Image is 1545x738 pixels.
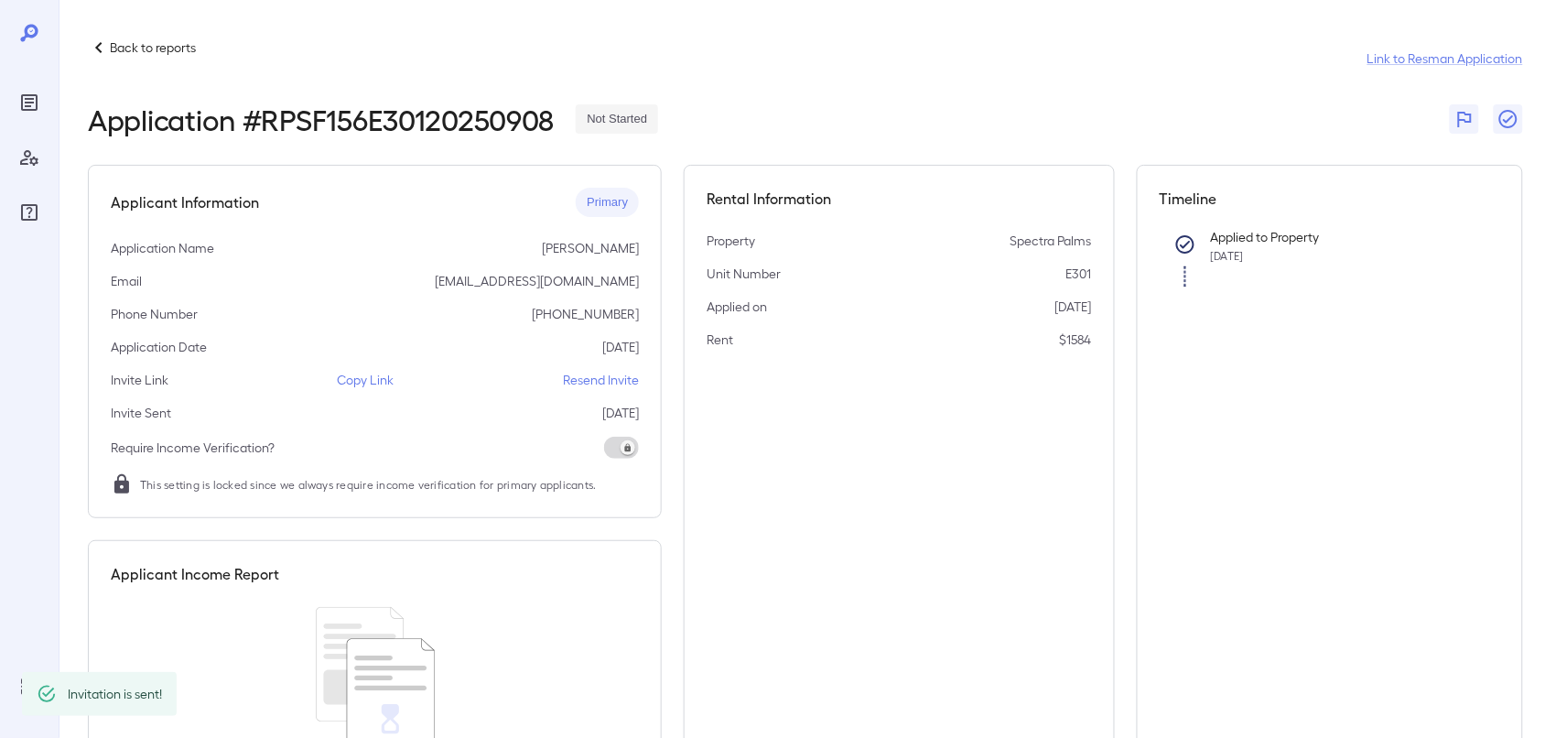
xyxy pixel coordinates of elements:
span: This setting is locked since we always require income verification for primary applicants. [140,475,597,494]
p: Applied to Property [1211,228,1471,246]
p: E301 [1066,265,1092,283]
span: Primary [576,194,639,212]
p: Applied on [707,298,767,316]
span: [DATE] [1211,249,1244,262]
h5: Rental Information [707,188,1091,210]
div: FAQ [15,198,44,227]
div: Manage Users [15,143,44,172]
h5: Applicant Income Report [111,563,279,585]
p: Spectra Palms [1010,232,1092,250]
h5: Timeline [1160,188,1500,210]
button: Close Report [1494,104,1523,134]
p: Application Name [111,239,214,257]
p: Property [707,232,755,250]
p: Phone Number [111,305,198,323]
p: [PHONE_NUMBER] [532,305,639,323]
div: Reports [15,88,44,117]
p: [DATE] [1055,298,1092,316]
h2: Application # RPSF156E30120250908 [88,103,554,136]
div: Log Out [15,672,44,701]
p: Application Date [111,338,207,356]
p: Email [111,272,142,290]
p: [EMAIL_ADDRESS][DOMAIN_NAME] [435,272,639,290]
p: [DATE] [602,338,639,356]
p: Invite Sent [111,404,171,422]
p: Unit Number [707,265,781,283]
p: Back to reports [110,38,196,57]
p: Rent [707,331,733,349]
span: Not Started [576,111,658,128]
p: Resend Invite [563,371,639,389]
div: Invitation is sent! [68,678,162,711]
p: Require Income Verification? [111,439,275,457]
p: [DATE] [602,404,639,422]
p: [PERSON_NAME] [542,239,639,257]
p: Copy Link [338,371,394,389]
a: Link to Resman Application [1367,49,1523,68]
h5: Applicant Information [111,191,259,213]
p: $1584 [1060,331,1092,349]
button: Flag Report [1450,104,1479,134]
p: Invite Link [111,371,168,389]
